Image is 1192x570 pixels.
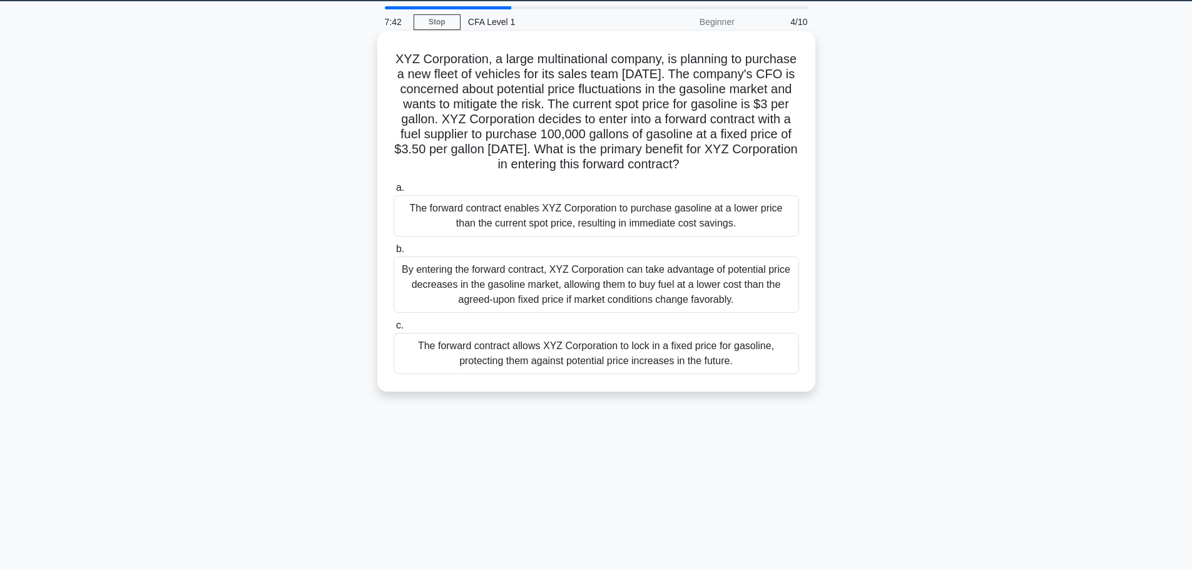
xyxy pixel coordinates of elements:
a: Stop [414,14,461,30]
span: c. [396,320,404,330]
div: The forward contract allows XYZ Corporation to lock in a fixed price for gasoline, protecting the... [394,333,799,374]
div: By entering the forward contract, XYZ Corporation can take advantage of potential price decreases... [394,257,799,313]
span: b. [396,243,404,254]
div: 4/10 [742,9,815,34]
div: 7:42 [377,9,414,34]
h5: XYZ Corporation, a large multinational company, is planning to purchase a new fleet of vehicles f... [392,51,800,173]
div: CFA Level 1 [461,9,633,34]
div: Beginner [633,9,742,34]
span: a. [396,182,404,193]
div: The forward contract enables XYZ Corporation to purchase gasoline at a lower price than the curre... [394,195,799,237]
